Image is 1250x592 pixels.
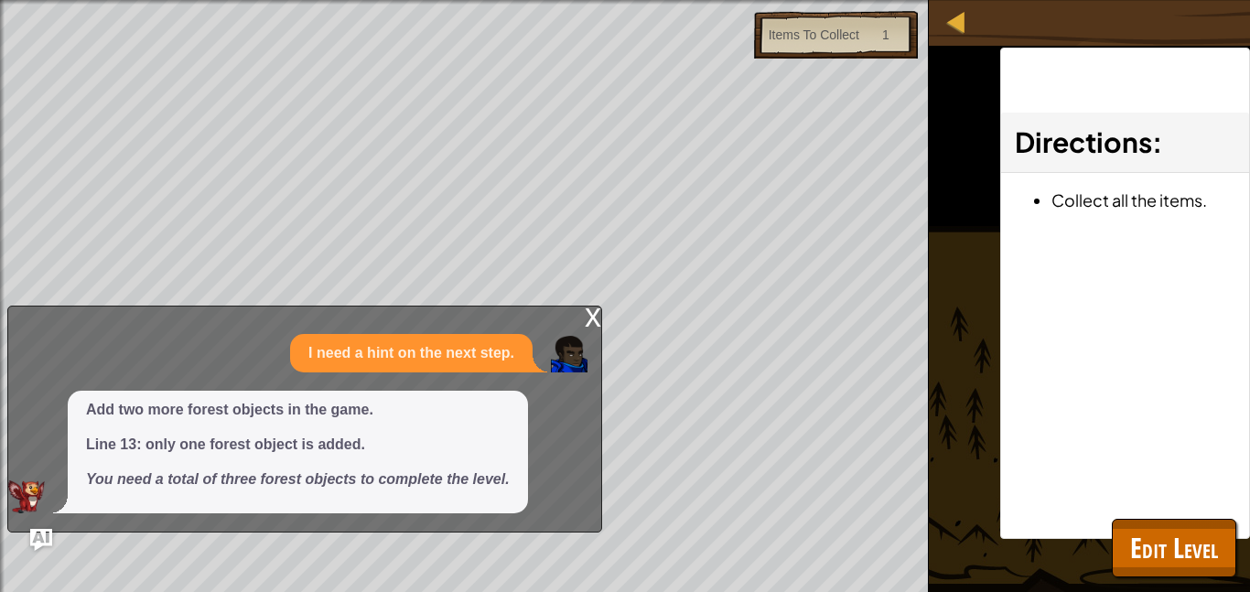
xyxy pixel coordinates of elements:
[30,529,52,551] button: Ask AI
[585,307,601,325] div: x
[1112,519,1236,577] button: Edit Level
[86,471,510,487] em: You need a total of three forest objects to complete the level.
[1130,529,1218,566] span: Edit Level
[1015,124,1152,159] span: Directions
[551,336,587,372] img: Player
[1015,122,1235,163] h3: :
[8,480,45,513] img: AI
[1051,187,1235,213] li: Collect all the items.
[882,26,889,44] div: 1
[86,435,510,456] p: Line 13: only one forest object is added.
[769,26,859,44] div: Items To Collect
[86,400,510,421] p: Add two more forest objects in the game.
[308,343,514,364] p: I need a hint on the next step.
